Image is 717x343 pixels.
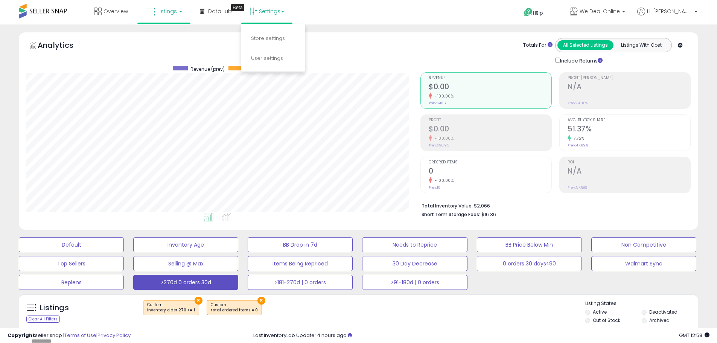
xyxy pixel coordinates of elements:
div: seller snap | | [8,332,131,339]
small: Prev: $98.95 [429,143,449,148]
span: Custom: [147,302,195,313]
h2: $0.00 [429,82,551,93]
button: >181-270d | 0 orders [248,275,353,290]
a: Privacy Policy [97,332,131,339]
h2: $0.00 [429,125,551,135]
small: Prev: 47.69% [568,143,588,148]
span: $16.36 [481,211,496,218]
button: Inventory Age [133,237,238,252]
a: Terms of Use [64,332,96,339]
div: Last InventoryLab Update: 4 hours ago. [253,332,709,339]
div: Tooltip anchor [231,4,244,11]
a: Hi [PERSON_NAME] [637,8,697,24]
h2: 0 [429,167,551,177]
button: Listings With Cost [613,40,669,50]
i: Get Help [524,8,533,17]
small: -100.00% [432,136,454,141]
button: Selling @ Max [133,256,238,271]
h5: Listings [40,303,69,313]
button: Items Being Repriced [248,256,353,271]
span: We Deal Online [580,8,620,15]
small: Prev: $406 [429,101,446,105]
a: Store settings [251,35,285,42]
button: >270d 0 orders 30d [133,275,238,290]
span: Listings [157,8,177,15]
small: -100.00% [432,93,454,99]
span: Revenue [429,76,551,80]
p: Listing States: [585,300,698,307]
small: Prev: 57.68% [568,185,587,190]
button: Default [19,237,124,252]
button: BB Drop in 7d [248,237,353,252]
span: 2025-08-18 12:58 GMT [679,332,709,339]
h5: Analytics [38,40,88,52]
button: 30 Day Decrease [362,256,467,271]
h2: N/A [568,167,690,177]
span: Profit [429,118,551,122]
button: Needs to Reprice [362,237,467,252]
h2: N/A [568,82,690,93]
strong: Copyright [8,332,35,339]
span: Revenue (prev) [190,66,225,72]
small: 7.72% [571,136,585,141]
b: Short Term Storage Fees: [422,211,480,218]
button: All Selected Listings [557,40,613,50]
span: Help [533,10,543,16]
button: 0 orders 30 days<90 [477,256,582,271]
a: User settings [251,55,283,62]
b: Total Inventory Value: [422,203,473,209]
button: >91-180d | 0 orders [362,275,467,290]
span: Profit [PERSON_NAME] [568,76,690,80]
small: -100.00% [432,178,454,183]
button: Top Sellers [19,256,124,271]
span: DataHub [208,8,232,15]
div: inventory older 270 >= 1 [147,308,195,313]
div: Clear All Filters [26,316,60,323]
span: ROI [568,160,690,165]
label: Active [593,309,607,315]
button: BB Price Below Min [477,237,582,252]
button: Walmart Sync [591,256,696,271]
span: Hi [PERSON_NAME] [647,8,692,15]
button: Non Competitive [591,237,696,252]
span: Ordered Items [429,160,551,165]
button: × [195,297,202,305]
span: Custom: [211,302,258,313]
li: $2,066 [422,201,685,210]
a: Help [518,2,558,24]
button: Replens [19,275,124,290]
div: Totals For [523,42,553,49]
div: Include Returns [550,56,612,65]
span: Avg. Buybox Share [568,118,690,122]
button: × [257,297,265,305]
label: Out of Stock [593,317,620,323]
label: Archived [649,317,670,323]
small: Prev: 10 [429,185,440,190]
label: Deactivated [649,309,677,315]
h2: 51.37% [568,125,690,135]
span: Overview [104,8,128,15]
div: total ordered items = 0 [211,308,258,313]
small: Prev: 24.36% [568,101,588,105]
